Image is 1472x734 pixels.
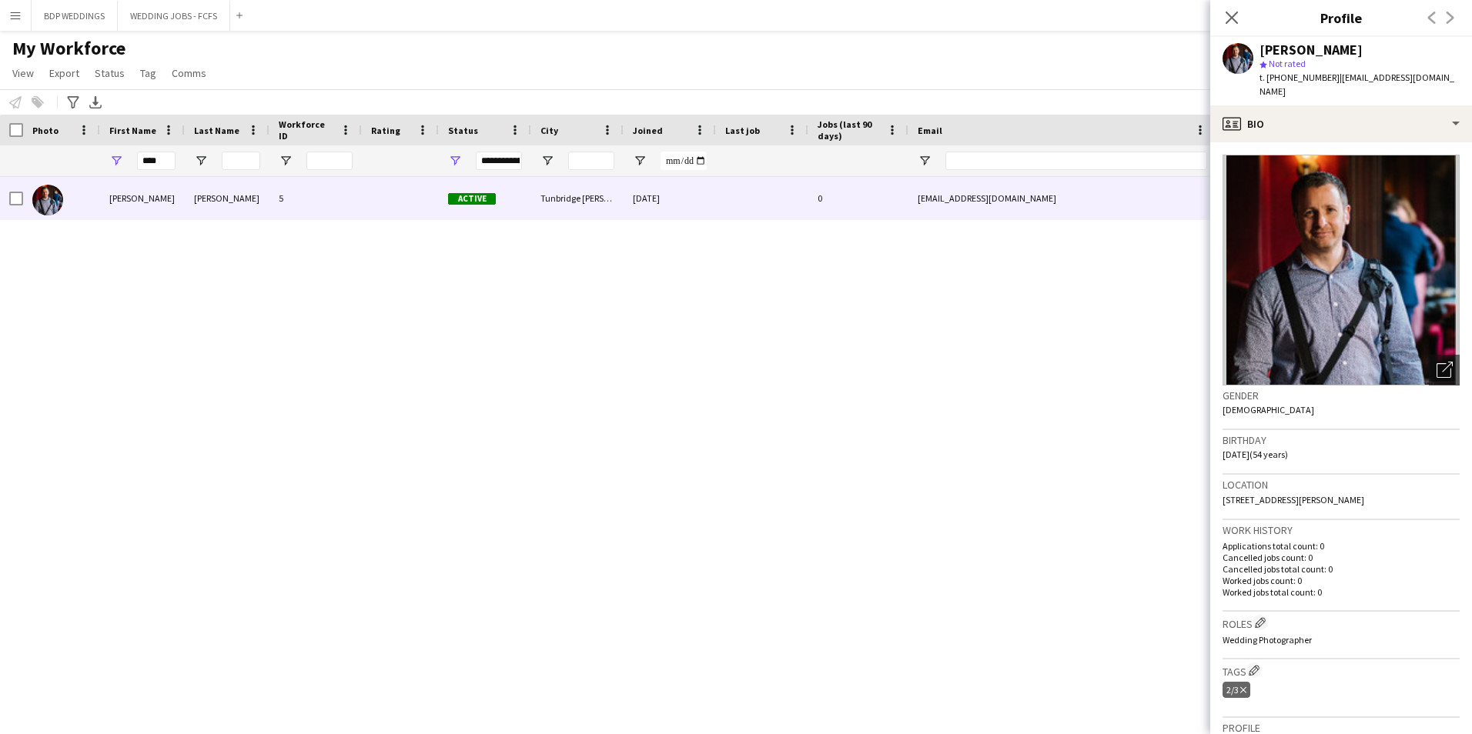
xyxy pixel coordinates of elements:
h3: Profile [1210,8,1472,28]
a: Status [89,63,131,83]
div: Open photos pop-in [1429,355,1460,385]
h3: Gender [1223,389,1460,402]
div: 0 [808,177,908,219]
span: [DATE] (54 years) [1223,449,1288,460]
h3: Birthday [1223,433,1460,447]
div: Bio [1210,105,1472,142]
p: Worked jobs total count: 0 [1223,586,1460,598]
h3: Roles [1223,615,1460,631]
a: Comms [166,63,212,83]
div: 2/3 [1223,682,1250,698]
span: Comms [172,66,206,80]
span: | [EMAIL_ADDRESS][DOMAIN_NAME] [1260,72,1454,97]
a: Tag [134,63,162,83]
input: First Name Filter Input [137,152,176,170]
span: Status [448,125,478,136]
app-action-btn: Advanced filters [64,93,82,112]
span: Jobs (last 90 days) [818,118,881,142]
p: Applications total count: 0 [1223,540,1460,552]
span: Export [49,66,79,80]
button: Open Filter Menu [194,154,208,168]
button: Open Filter Menu [918,154,932,168]
button: Open Filter Menu [540,154,554,168]
span: City [540,125,558,136]
p: Cancelled jobs total count: 0 [1223,563,1460,575]
input: Workforce ID Filter Input [306,152,353,170]
span: Joined [633,125,663,136]
div: Tunbridge [PERSON_NAME] [531,177,624,219]
input: Joined Filter Input [661,152,707,170]
input: Last Name Filter Input [222,152,260,170]
span: First Name [109,125,156,136]
div: [PERSON_NAME] [185,177,269,219]
span: [STREET_ADDRESS][PERSON_NAME] [1223,494,1364,505]
button: Open Filter Menu [448,154,462,168]
span: Email [918,125,942,136]
span: [DEMOGRAPHIC_DATA] [1223,404,1314,415]
span: Last Name [194,125,239,136]
span: Not rated [1269,58,1306,69]
span: Photo [32,125,59,136]
app-action-btn: Export XLSX [86,93,105,112]
span: Rating [371,125,400,136]
span: View [12,66,34,80]
span: t. [PHONE_NUMBER] [1260,72,1340,83]
input: City Filter Input [568,152,614,170]
h3: Tags [1223,662,1460,679]
a: View [6,63,40,83]
span: Last job [725,125,760,136]
div: [PERSON_NAME] [100,177,185,219]
p: Cancelled jobs count: 0 [1223,552,1460,563]
div: [PERSON_NAME] [1260,43,1363,57]
img: David Burke [32,185,63,215]
div: [EMAIL_ADDRESS][DOMAIN_NAME] [908,177,1216,219]
div: [DATE] [624,177,716,219]
div: 5 [269,177,362,219]
button: BDP WEDDINGS [32,1,118,31]
span: Wedding Photographer [1223,634,1312,646]
span: Workforce ID [279,118,334,142]
h3: Work history [1223,523,1460,537]
button: Open Filter Menu [279,154,293,168]
span: Status [95,66,125,80]
a: Export [43,63,85,83]
img: Crew avatar or photo [1223,155,1460,385]
button: Open Filter Menu [633,154,647,168]
span: Active [448,193,496,205]
button: Open Filter Menu [109,154,123,168]
span: Tag [140,66,156,80]
p: Worked jobs count: 0 [1223,575,1460,586]
h3: Location [1223,478,1460,492]
span: My Workforce [12,37,125,60]
input: Email Filter Input [945,152,1207,170]
button: WEDDING JOBS - FCFS [118,1,230,31]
